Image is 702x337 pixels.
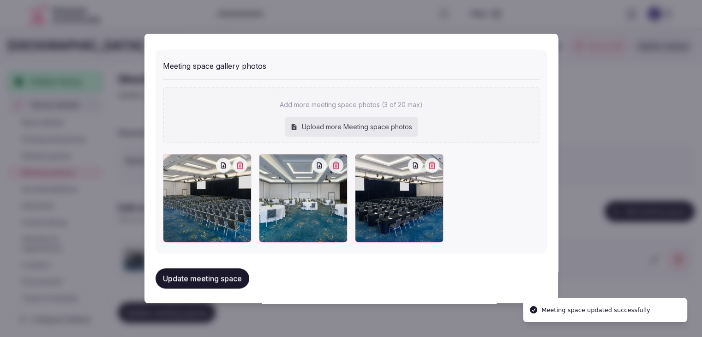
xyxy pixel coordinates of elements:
[156,268,249,289] button: Update meeting space
[163,154,252,242] div: oolsp-ballroom-theatre-9461-hor-clsc.webp
[163,57,540,72] div: Meeting space gallery photos
[355,154,444,242] div: oolsp-ballroom-classroom-9458-hor-clsc.webp
[285,117,417,137] div: Upload more Meeting space photos
[259,154,348,242] div: oolsp-ballroom-reception-9456-hor-clsc.webp
[280,100,423,109] p: Add more meeting space photos (3 of 20 max)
